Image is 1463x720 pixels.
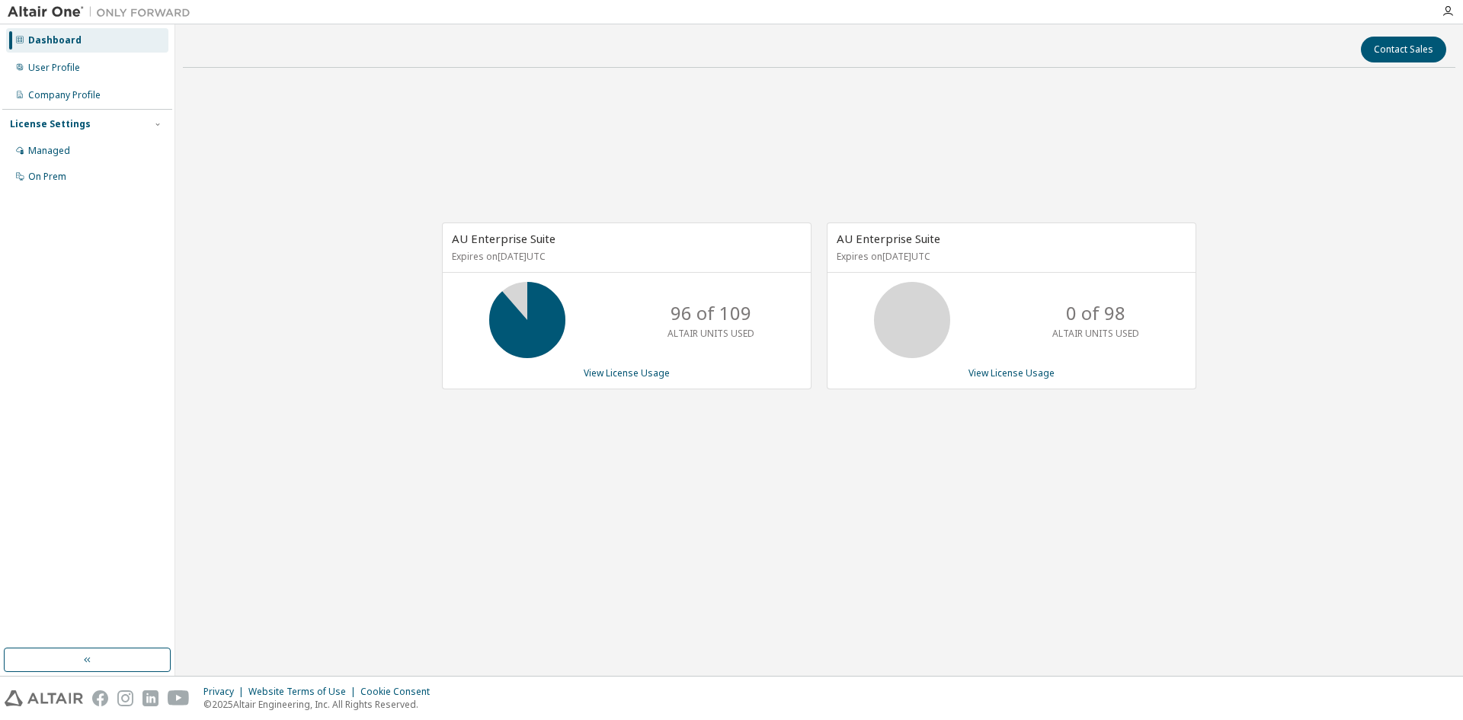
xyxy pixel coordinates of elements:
[968,366,1055,379] a: View License Usage
[117,690,133,706] img: instagram.svg
[1066,300,1125,326] p: 0 of 98
[92,690,108,706] img: facebook.svg
[1052,327,1139,340] p: ALTAIR UNITS USED
[452,250,798,263] p: Expires on [DATE] UTC
[584,366,670,379] a: View License Usage
[1361,37,1446,62] button: Contact Sales
[360,686,439,698] div: Cookie Consent
[837,231,940,246] span: AU Enterprise Suite
[8,5,198,20] img: Altair One
[248,686,360,698] div: Website Terms of Use
[142,690,158,706] img: linkedin.svg
[28,89,101,101] div: Company Profile
[5,690,83,706] img: altair_logo.svg
[203,698,439,711] p: © 2025 Altair Engineering, Inc. All Rights Reserved.
[452,231,555,246] span: AU Enterprise Suite
[28,62,80,74] div: User Profile
[10,118,91,130] div: License Settings
[28,145,70,157] div: Managed
[837,250,1183,263] p: Expires on [DATE] UTC
[671,300,751,326] p: 96 of 109
[667,327,754,340] p: ALTAIR UNITS USED
[168,690,190,706] img: youtube.svg
[28,171,66,183] div: On Prem
[203,686,248,698] div: Privacy
[28,34,82,46] div: Dashboard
